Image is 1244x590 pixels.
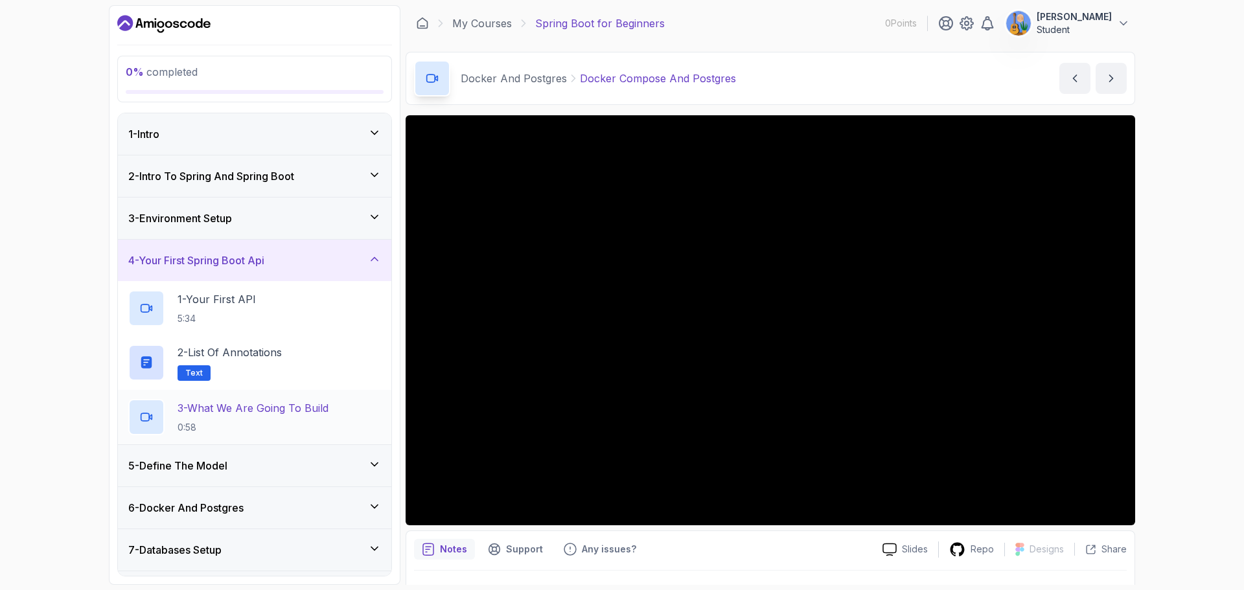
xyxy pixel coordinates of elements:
a: Dashboard [416,17,429,30]
p: Docker Compose And Postgres [580,71,736,86]
span: Text [185,368,203,378]
p: Student [1037,23,1112,36]
h3: 4 - Your First Spring Boot Api [128,253,264,268]
button: 3-What We Are Going To Build0:58 [128,399,381,435]
a: My Courses [452,16,512,31]
p: 0:58 [178,421,328,434]
iframe: 5 - Docker Compose and Postgres [406,115,1135,525]
h3: 1 - Intro [128,126,159,142]
p: 2 - List of Annotations [178,345,282,360]
p: Spring Boot for Beginners [535,16,665,31]
span: 0 % [126,65,144,78]
a: Slides [872,543,938,556]
button: 1-Intro [118,113,391,155]
span: completed [126,65,198,78]
p: 1 - Your First API [178,291,256,307]
button: previous content [1059,63,1090,94]
button: 5-Define The Model [118,445,391,486]
button: 2-List of AnnotationsText [128,345,381,381]
h3: 3 - Environment Setup [128,210,232,226]
h3: 5 - Define The Model [128,458,227,473]
p: 3 - What We Are Going To Build [178,400,328,416]
p: Share [1101,543,1127,556]
p: Support [506,543,543,556]
button: 2-Intro To Spring And Spring Boot [118,155,391,197]
button: 3-Environment Setup [118,198,391,239]
button: 1-Your First API5:34 [128,290,381,326]
p: Any issues? [582,543,636,556]
p: Repo [971,543,994,556]
p: Docker And Postgres [461,71,567,86]
h3: 6 - Docker And Postgres [128,500,244,516]
button: 7-Databases Setup [118,529,391,571]
a: Dashboard [117,14,211,34]
button: 4-Your First Spring Boot Api [118,240,391,281]
button: notes button [414,539,475,560]
p: 5:34 [178,312,256,325]
button: user profile image[PERSON_NAME]Student [1006,10,1130,36]
h3: 2 - Intro To Spring And Spring Boot [128,168,294,184]
p: [PERSON_NAME] [1037,10,1112,23]
button: 6-Docker And Postgres [118,487,391,528]
p: Slides [902,543,928,556]
img: user profile image [1006,11,1031,36]
button: next content [1096,63,1127,94]
p: Notes [440,543,467,556]
button: Support button [480,539,551,560]
h3: 7 - Databases Setup [128,542,222,558]
a: Repo [939,541,1004,558]
button: Share [1074,543,1127,556]
p: 0 Points [885,17,917,30]
p: Designs [1030,543,1064,556]
button: Feedback button [556,539,644,560]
